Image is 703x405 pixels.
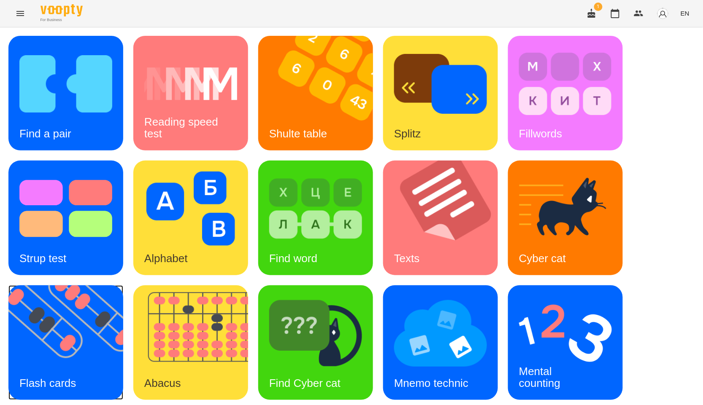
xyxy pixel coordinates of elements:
[144,377,181,389] h3: Abacus
[133,161,248,275] a: AlphabetAlphabet
[41,4,83,16] img: Voopty Logo
[144,172,237,246] img: Alphabet
[594,3,603,11] span: 1
[519,296,612,370] img: Mental counting
[508,161,623,275] a: Cyber catCyber cat
[8,36,123,150] a: Find a pairFind a pair
[269,127,327,140] h3: Shulte table
[508,285,623,400] a: Mental countingMental counting
[19,127,71,140] h3: Find a pair
[10,3,30,24] button: Menu
[8,161,123,275] a: Strup testStrup test
[383,285,498,400] a: Mnemo technicMnemo technic
[657,8,669,19] img: avatar_s.png
[8,285,134,400] img: Flash cards
[133,285,259,400] img: Abacus
[508,36,623,150] a: FillwordsFillwords
[269,296,362,370] img: Find Cyber cat
[258,36,384,150] img: Shulte table
[258,161,373,275] a: Find wordFind word
[394,252,420,265] h3: Texts
[133,36,248,150] a: Reading speed testReading speed test
[383,161,508,275] img: Texts
[519,47,612,121] img: Fillwords
[19,47,112,121] img: Find a pair
[269,377,341,389] h3: Find Cyber cat
[519,365,560,389] h3: Mental counting
[394,296,487,370] img: Mnemo technic
[144,47,237,121] img: Reading speed test
[41,17,83,23] span: For Business
[394,377,468,389] h3: Mnemo technic
[269,172,362,246] img: Find word
[269,252,317,265] h3: Find word
[133,285,248,400] a: AbacusAbacus
[144,252,188,265] h3: Alphabet
[19,252,66,265] h3: Strup test
[519,172,612,246] img: Cyber cat
[383,161,498,275] a: TextsTexts
[19,172,112,246] img: Strup test
[677,5,693,21] button: EN
[681,9,689,18] span: EN
[394,127,421,140] h3: Splitz
[19,377,76,389] h3: Flash cards
[519,127,562,140] h3: Fillwords
[383,36,498,150] a: SplitzSplitz
[144,115,221,139] h3: Reading speed test
[258,285,373,400] a: Find Cyber catFind Cyber cat
[394,47,487,121] img: Splitz
[8,285,123,400] a: Flash cardsFlash cards
[519,252,566,265] h3: Cyber cat
[258,36,373,150] a: Shulte tableShulte table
